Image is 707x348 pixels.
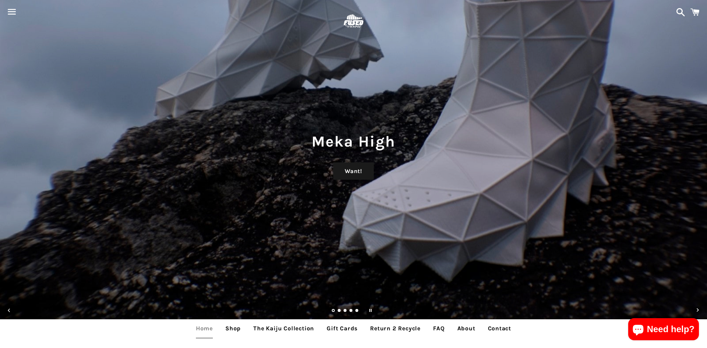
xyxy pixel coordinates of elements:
[190,319,218,338] a: Home
[341,10,365,34] img: FUSEDfootwear
[349,309,353,313] a: Load slide 4
[690,302,706,319] button: Next slide
[452,319,481,338] a: About
[333,162,374,180] a: Want!
[332,309,335,313] a: Slide 1, current
[428,319,450,338] a: FAQ
[355,309,359,313] a: Load slide 5
[362,302,379,319] button: Pause slideshow
[321,319,363,338] a: Gift Cards
[626,318,701,342] inbox-online-store-chat: Shopify online store chat
[344,309,347,313] a: Load slide 3
[220,319,246,338] a: Shop
[248,319,320,338] a: The Kaiju Collection
[7,131,700,152] h1: Meka High
[338,309,341,313] a: Load slide 2
[482,319,517,338] a: Contact
[365,319,426,338] a: Return 2 Recycle
[1,302,17,319] button: Previous slide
